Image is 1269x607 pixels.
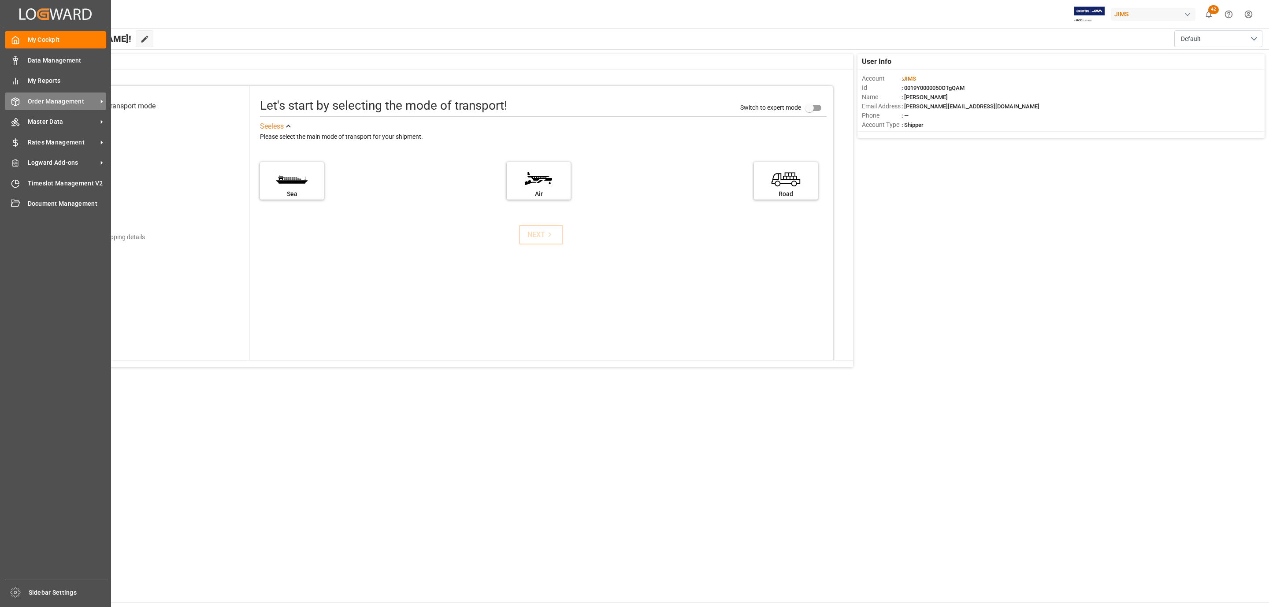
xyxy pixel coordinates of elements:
button: open menu [1174,30,1262,47]
span: : Shipper [902,122,924,128]
div: See less [260,121,284,132]
span: JIMS [903,75,916,82]
span: Account Type [862,120,902,130]
button: Help Center [1219,4,1239,24]
div: Select transport mode [87,101,156,111]
div: Add shipping details [90,233,145,242]
a: Document Management [5,195,106,212]
span: User Info [862,56,891,67]
span: Timeslot Management V2 [28,179,107,188]
span: Default [1181,34,1201,44]
button: JIMS [1111,6,1199,22]
div: Please select the main mode of transport for your shipment. [260,132,827,142]
span: Order Management [28,97,97,106]
span: : [PERSON_NAME] [902,94,948,100]
span: Name [862,93,902,102]
span: Id [862,83,902,93]
span: : — [902,112,909,119]
span: My Reports [28,76,107,85]
span: Switch to expert mode [740,104,801,111]
a: My Cockpit [5,31,106,48]
a: My Reports [5,72,106,89]
span: Account [862,74,902,83]
span: Data Management [28,56,107,65]
span: : [PERSON_NAME][EMAIL_ADDRESS][DOMAIN_NAME] [902,103,1039,110]
div: Let's start by selecting the mode of transport! [260,96,507,115]
div: NEXT [527,229,554,240]
span: : 0019Y0000050OTgQAM [902,85,965,91]
span: My Cockpit [28,35,107,44]
a: Data Management [5,52,106,69]
button: NEXT [519,225,563,244]
div: Air [511,189,566,199]
span: Master Data [28,117,97,126]
div: Sea [264,189,319,199]
span: 42 [1208,5,1219,14]
div: JIMS [1111,8,1195,21]
span: Rates Management [28,138,97,147]
span: Document Management [28,199,107,208]
img: Exertis%20JAM%20-%20Email%20Logo.jpg_1722504956.jpg [1074,7,1105,22]
span: Phone [862,111,902,120]
span: Email Address [862,102,902,111]
span: : [902,75,916,82]
a: Timeslot Management V2 [5,174,106,192]
span: Logward Add-ons [28,158,97,167]
span: Sidebar Settings [29,588,108,597]
button: show 42 new notifications [1199,4,1219,24]
div: Road [758,189,813,199]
